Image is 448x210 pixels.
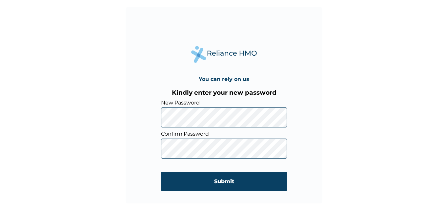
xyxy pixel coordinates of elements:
input: Submit [161,172,287,191]
h4: You can rely on us [199,76,249,82]
label: Confirm Password [161,131,287,137]
img: Reliance Health's Logo [191,46,257,63]
label: New Password [161,100,287,106]
h3: Kindly enter your new password [161,89,287,96]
